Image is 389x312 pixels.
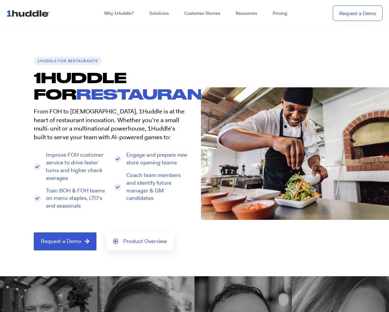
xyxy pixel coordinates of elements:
[44,187,108,210] span: Train BOH & FOH teams on menu staples, LTO's and seasonals
[6,7,52,19] img: ...
[34,57,102,65] h6: 1Huddle for Restaurants
[96,8,141,19] a: Why 1Huddle?
[44,151,108,182] span: Improve FOH customer service to drive faster turns and higher check averages
[34,232,96,250] a: Request a Demo
[176,8,228,19] a: Customer Stories
[34,107,188,141] p: From FOH to [DEMOGRAPHIC_DATA], 1Huddle is at the heart of restaurant innovation. Whether you’re ...
[125,151,188,167] span: Engage and prepare new store opening teams
[141,8,176,19] a: Solutions
[333,5,383,21] a: Request a Demo
[76,85,234,102] span: Restaurants.
[41,239,81,244] span: Request a Demo
[123,239,167,244] span: Product Overview
[34,69,194,102] h1: 1HUDDLE FOR
[228,8,265,19] a: Resources
[106,232,174,250] a: Product Overview
[125,171,188,202] span: Coach team members and identify future manager & GM candidates
[265,8,295,19] a: Pricing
